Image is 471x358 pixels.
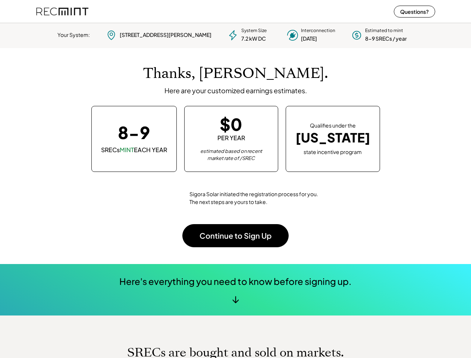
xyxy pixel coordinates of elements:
div: Here are your customized earnings estimates. [164,86,307,95]
div: [DATE] [301,35,317,43]
button: Questions? [394,6,435,18]
div: Qualifies under the [310,122,356,129]
div: Here's everything you need to know before signing up. [119,275,352,288]
div: System Size [241,28,267,34]
img: yH5BAEAAAAALAAAAAABAAEAAAIBRAA7 [152,183,182,213]
div: [US_STATE] [295,130,370,145]
button: Continue to Sign Up [182,224,289,247]
img: recmint-logotype%403x%20%281%29.jpeg [36,1,88,21]
div: 8-9 [118,124,150,141]
div: estimated based on recent market rate of /SREC [194,148,269,162]
div: state incentive program [304,147,362,156]
div: ↓ [232,293,239,304]
div: 7.2 kW DC [241,35,266,43]
div: Sigora Solar initiated the registration process for you. The next steps are yours to take. [189,190,319,206]
div: Estimated to mint [365,28,403,34]
h1: Thanks, [PERSON_NAME]. [143,65,328,82]
div: SRECs EACH YEAR [101,146,167,154]
div: $0 [220,116,242,132]
div: [STREET_ADDRESS][PERSON_NAME] [120,31,211,39]
div: PER YEAR [217,134,245,142]
div: Your System: [57,31,90,39]
font: MINT [120,146,134,154]
div: 8-9 SRECs / year [365,35,407,43]
div: Interconnection [301,28,335,34]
